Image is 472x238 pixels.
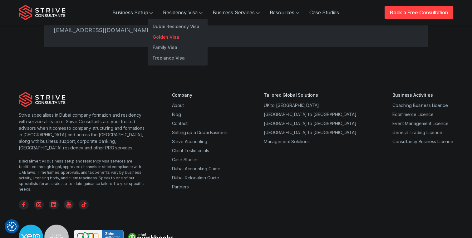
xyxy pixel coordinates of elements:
[19,92,66,107] img: Strive Consultants
[107,6,158,19] a: Business Setup
[264,139,310,144] a: Management Solutions
[264,121,356,126] a: [GEOGRAPHIC_DATA] to [GEOGRAPHIC_DATA]
[19,5,66,20] img: Strive Consultants
[208,6,264,19] a: Business Services
[64,200,74,210] a: YouTube
[172,184,189,189] a: Partners
[172,175,219,180] a: Dubai Relocation Guide
[148,32,208,42] a: Golden Visa
[172,121,188,126] a: Contact
[385,6,453,19] a: Book a Free Consultation
[264,92,356,98] div: Tailored Global Solutions
[79,200,89,210] a: TikTok
[19,200,29,210] a: Facebook
[19,159,40,163] strong: Disclaimer
[148,21,208,32] a: Dubai Residency Visa
[392,139,453,144] a: Consultancy Business Licence
[19,158,147,192] div: : All business setup and residency visa services are facilitated through legal, approved channels...
[392,92,453,98] div: Business Activities
[49,200,59,210] a: Linkedin
[34,200,44,210] a: Instagram
[264,130,356,135] a: [GEOGRAPHIC_DATA] to [GEOGRAPHIC_DATA]
[264,112,356,117] a: [GEOGRAPHIC_DATA] to [GEOGRAPHIC_DATA]
[172,157,199,162] a: Case Studies
[19,112,147,151] p: Strive specialises in Dubai company formation and residency with service at its core. Strive Cons...
[392,121,448,126] a: Event Management Licence
[148,42,208,53] a: Family Visa
[304,6,344,19] a: Case Studies
[7,222,17,231] button: Consent Preferences
[172,148,209,153] a: Client Testimonials
[265,6,305,19] a: Resources
[172,130,228,135] a: Setting up a Dubai Business
[148,53,208,63] a: Freelance Visa
[172,166,220,171] a: Dubai Accounting Guide
[392,103,448,108] a: Coaching Business Licence
[392,112,433,117] a: Ecommerce Licence
[264,103,319,108] a: UK to [GEOGRAPHIC_DATA]
[172,112,181,117] a: Blog
[172,139,207,144] a: Strive Accounting
[54,27,152,33] a: [EMAIL_ADDRESS][DOMAIN_NAME]
[172,92,228,98] div: Company
[158,6,208,19] a: Residency Visa
[392,130,442,135] a: General Trading Licence
[172,103,184,108] a: About
[7,222,17,231] img: Revisit consent button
